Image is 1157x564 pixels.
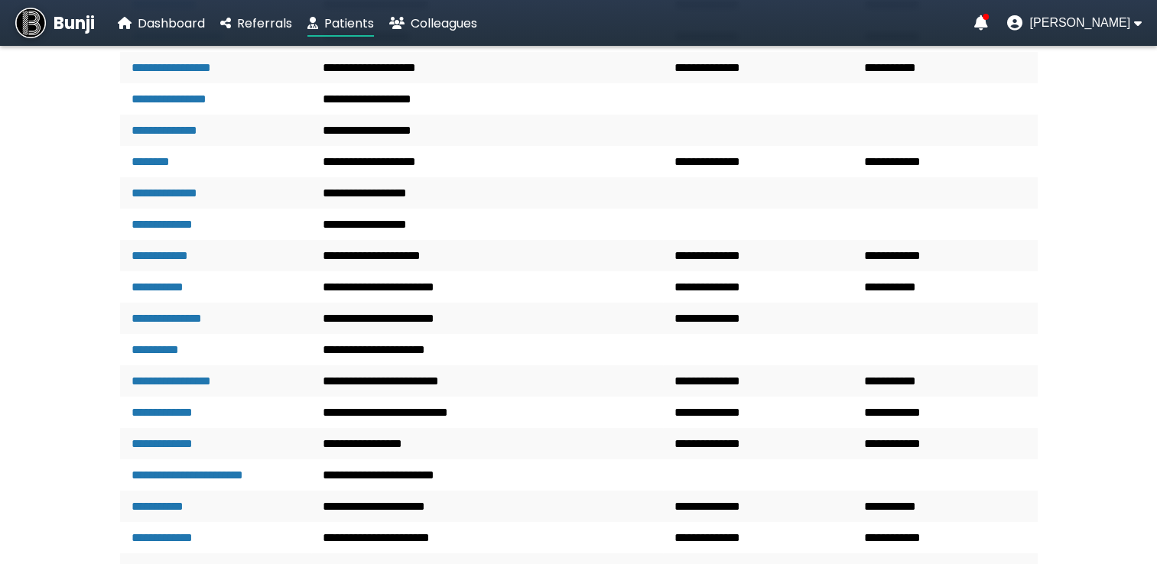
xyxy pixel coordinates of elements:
[15,8,46,38] img: Bunji Dental Referral Management
[1029,16,1130,30] span: [PERSON_NAME]
[237,15,292,32] span: Referrals
[324,15,374,32] span: Patients
[1006,15,1142,31] button: User menu
[220,14,292,33] a: Referrals
[54,11,95,36] span: Bunji
[307,14,374,33] a: Patients
[973,15,987,31] a: Notifications
[138,15,205,32] span: Dashboard
[118,14,205,33] a: Dashboard
[411,15,477,32] span: Colleagues
[389,14,477,33] a: Colleagues
[15,8,95,38] a: Bunji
